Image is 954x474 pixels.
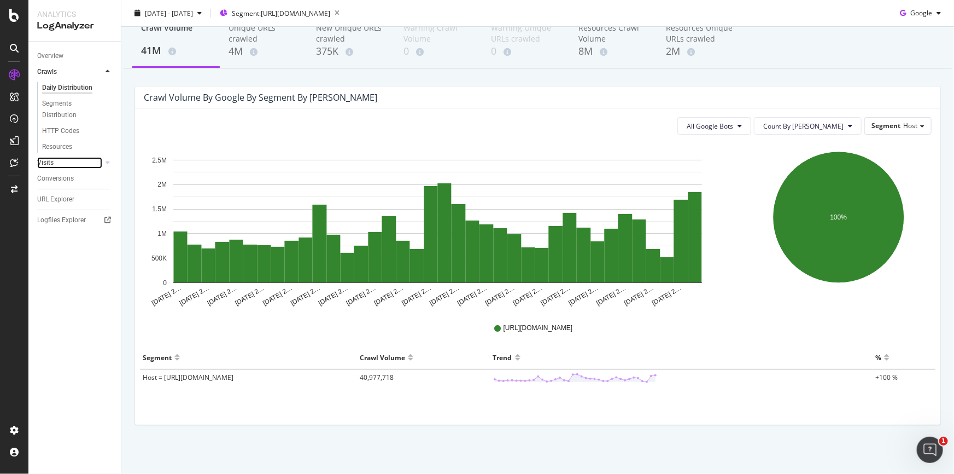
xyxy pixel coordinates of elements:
[42,125,79,137] div: HTTP Codes
[37,66,102,78] a: Crawls
[42,125,113,137] a: HTTP Codes
[763,122,844,131] span: Count By Day
[754,117,862,135] button: Count By [PERSON_NAME]
[37,50,63,62] div: Overview
[903,121,917,130] span: Host
[37,215,86,226] div: Logfiles Explorer
[232,8,330,18] span: Segment: [URL][DOMAIN_NAME]
[578,44,648,59] div: 8M
[37,9,112,20] div: Analytics
[141,44,211,58] div: 41M
[360,373,394,382] span: 40,977,718
[229,22,299,44] div: Unique URLs crawled
[37,20,112,32] div: LogAnalyzer
[747,143,930,308] svg: A chart.
[37,173,74,184] div: Conversions
[917,437,943,463] iframe: Intercom live chat
[157,230,167,238] text: 1M
[42,82,92,94] div: Daily Distribution
[143,373,233,382] span: Host = [URL][DOMAIN_NAME]
[504,323,573,333] span: [URL][DOMAIN_NAME]
[37,173,113,184] a: Conversions
[578,22,648,44] div: Resources Crawl Volume
[403,44,473,59] div: 0
[491,22,561,44] div: Warning Unique URLs crawled
[145,8,193,18] span: [DATE] - [DATE]
[830,213,847,221] text: 100%
[42,82,113,94] a: Daily Distribution
[316,44,386,59] div: 375K
[37,215,113,226] a: Logfiles Explorer
[875,349,881,366] div: %
[215,4,344,22] button: Segment:[URL][DOMAIN_NAME]
[151,255,167,262] text: 500K
[360,349,405,366] div: Crawl Volume
[939,437,948,446] span: 1
[491,44,561,59] div: 0
[37,157,54,169] div: Visits
[316,22,386,44] div: New Unique URLs crawled
[666,22,736,44] div: Resources Unique URLs crawled
[141,22,211,43] div: Crawl Volume
[37,66,57,78] div: Crawls
[42,98,113,121] a: Segments Distribution
[143,349,172,366] div: Segment
[42,141,72,153] div: Resources
[37,157,102,169] a: Visits
[229,44,299,59] div: 4M
[910,8,932,18] span: Google
[896,4,945,22] button: Google
[37,194,113,205] a: URL Explorer
[677,117,751,135] button: All Google Bots
[157,181,167,189] text: 2M
[875,373,898,382] span: +100 %
[666,44,736,59] div: 2M
[130,4,206,22] button: [DATE] - [DATE]
[152,157,167,164] text: 2.5M
[871,121,900,130] span: Segment
[37,194,74,205] div: URL Explorer
[144,143,731,308] svg: A chart.
[144,92,377,103] div: Crawl Volume by google by Segment by [PERSON_NAME]
[687,122,733,131] span: All Google Bots
[493,349,512,366] div: Trend
[42,98,103,121] div: Segments Distribution
[163,279,167,287] text: 0
[152,206,167,213] text: 1.5M
[37,50,113,62] a: Overview
[42,141,113,153] a: Resources
[403,22,473,44] div: Warning Crawl Volume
